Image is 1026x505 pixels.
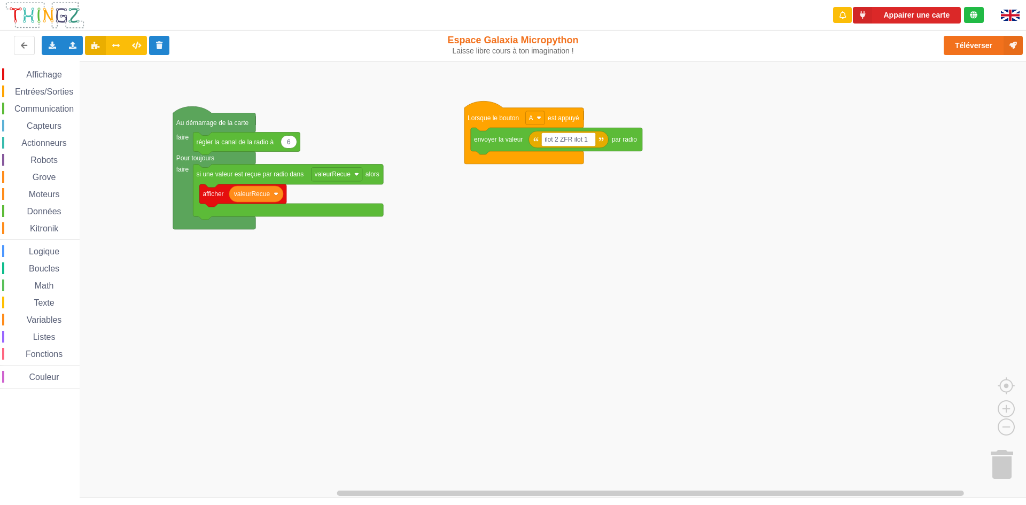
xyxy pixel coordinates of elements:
span: Moteurs [27,190,61,199]
text: Au démarrage de la carte [176,119,249,126]
span: Capteurs [25,121,63,130]
span: Variables [25,315,64,324]
span: Entrées/Sorties [13,87,75,96]
div: Espace Galaxia Micropython [424,34,603,56]
text: A [529,114,533,121]
text: par radio [612,136,638,143]
img: thingz_logo.png [5,1,85,29]
text: est appuyé [548,114,579,121]
span: Math [33,281,56,290]
text: afficher [203,190,223,198]
text: faire [176,165,189,173]
img: gb.png [1001,10,1020,21]
span: Logique [27,247,61,256]
span: Couleur [28,372,61,382]
button: Téléverser [944,36,1023,55]
div: Tu es connecté au serveur de création de Thingz [964,7,984,23]
span: Boucles [27,264,61,273]
text: envoyer la valeur [474,136,523,143]
button: Appairer une carte [853,7,961,24]
text: 6 [287,138,291,145]
text: régler la canal de la radio à [196,138,274,145]
text: si une valeur est reçue par radio dans [196,170,304,178]
span: Communication [13,104,75,113]
text: alors [366,170,379,178]
text: Lorsque le bouton [468,114,519,121]
text: valeurRecue [315,170,351,178]
span: Kitronik [28,224,60,233]
text: faire [176,133,189,141]
text: valeurRecue [234,190,270,198]
span: Données [26,207,63,216]
div: Laisse libre cours à ton imagination ! [424,46,603,56]
span: Grove [31,173,58,182]
text: Pour toujours [176,154,214,161]
span: Actionneurs [20,138,68,147]
text: ilot 2 ZFR ilot 1 [545,136,588,143]
span: Texte [32,298,56,307]
span: Fonctions [24,349,64,359]
span: Listes [32,332,57,341]
span: Affichage [25,70,63,79]
span: Robots [29,156,59,165]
